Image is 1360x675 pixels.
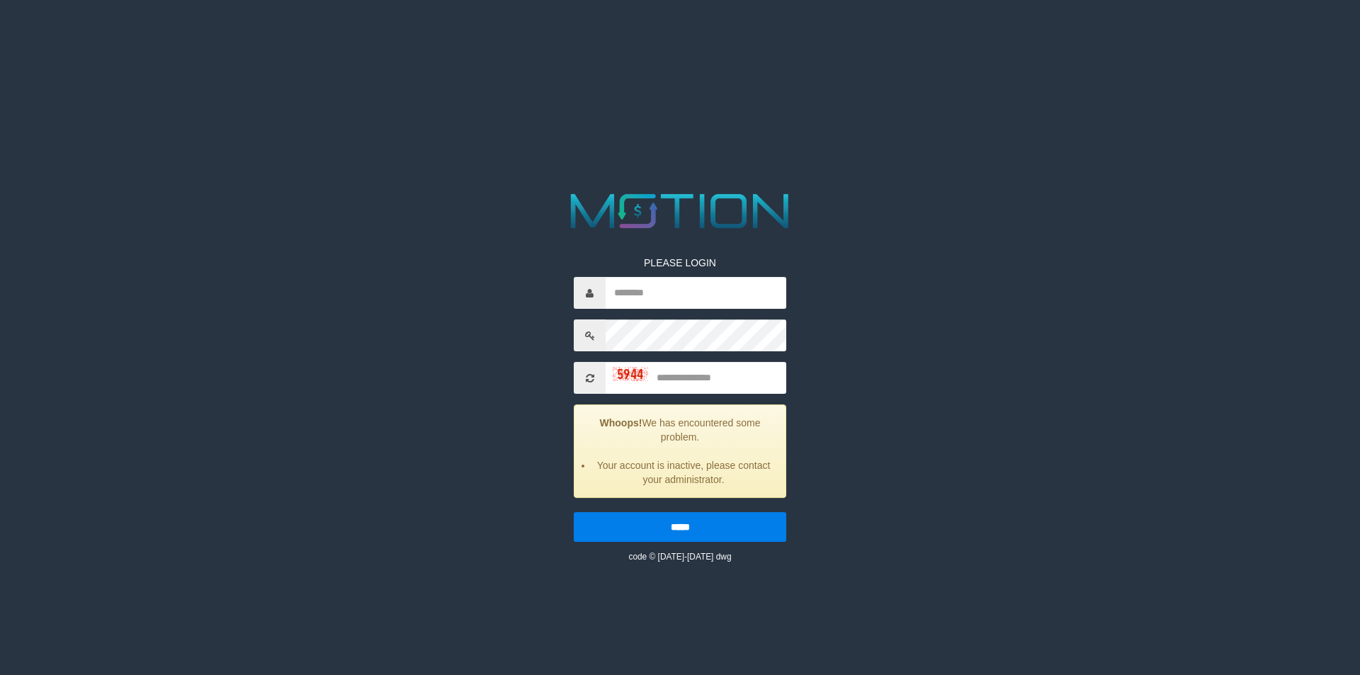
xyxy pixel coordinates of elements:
strong: Whoops! [600,417,642,429]
div: We has encountered some problem. [574,404,786,498]
img: captcha [613,367,648,381]
li: Your account is inactive, please contact your administrator. [592,458,775,487]
p: PLEASE LOGIN [574,256,786,270]
img: MOTION_logo.png [561,188,799,234]
small: code © [DATE]-[DATE] dwg [628,552,731,562]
